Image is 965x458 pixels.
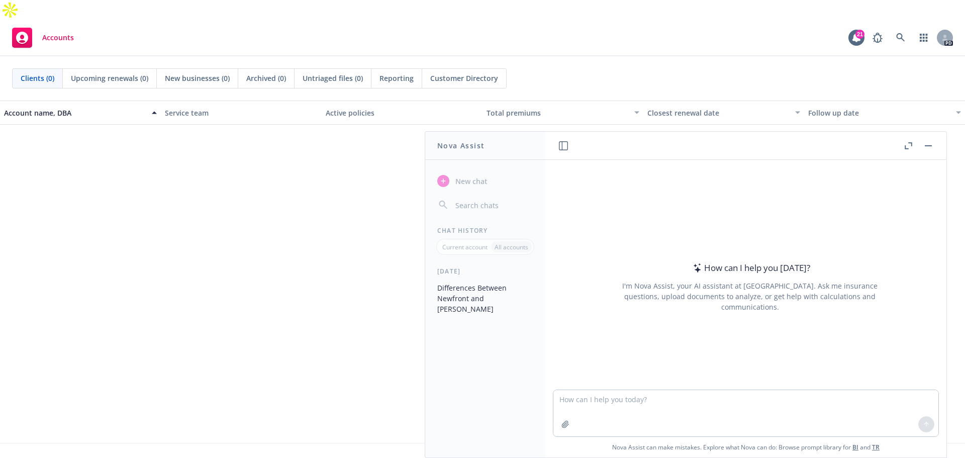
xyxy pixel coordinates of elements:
[437,140,485,151] h1: Nova Assist
[872,443,880,451] a: TR
[322,101,482,125] button: Active policies
[453,176,488,187] span: New chat
[482,101,643,125] button: Total premiums
[643,101,804,125] button: Closest renewal date
[165,108,318,118] div: Service team
[495,243,528,251] p: All accounts
[433,172,537,190] button: New chat
[612,437,880,457] span: Nova Assist can make mistakes. Explore what Nova can do: Browse prompt library for and
[808,108,950,118] div: Follow up date
[161,101,322,125] button: Service team
[647,108,789,118] div: Closest renewal date
[165,73,230,83] span: New businesses (0)
[804,101,965,125] button: Follow up date
[690,261,810,274] div: How can I help you [DATE]?
[442,243,488,251] p: Current account
[891,28,911,48] a: Search
[42,34,74,42] span: Accounts
[453,198,533,212] input: Search chats
[71,73,148,83] span: Upcoming renewals (0)
[430,73,498,83] span: Customer Directory
[425,226,545,235] div: Chat History
[326,108,478,118] div: Active policies
[8,24,78,52] a: Accounts
[433,280,537,317] button: Differences Between Newfront and [PERSON_NAME]
[855,30,864,39] div: 21
[852,443,858,451] a: BI
[425,267,545,276] div: [DATE]
[303,73,363,83] span: Untriaged files (0)
[914,28,934,48] a: Switch app
[246,73,286,83] span: Archived (0)
[21,73,54,83] span: Clients (0)
[867,28,888,48] a: Report a Bug
[4,108,146,118] div: Account name, DBA
[379,73,414,83] span: Reporting
[487,108,628,118] div: Total premiums
[609,281,891,312] div: I'm Nova Assist, your AI assistant at [GEOGRAPHIC_DATA]. Ask me insurance questions, upload docum...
